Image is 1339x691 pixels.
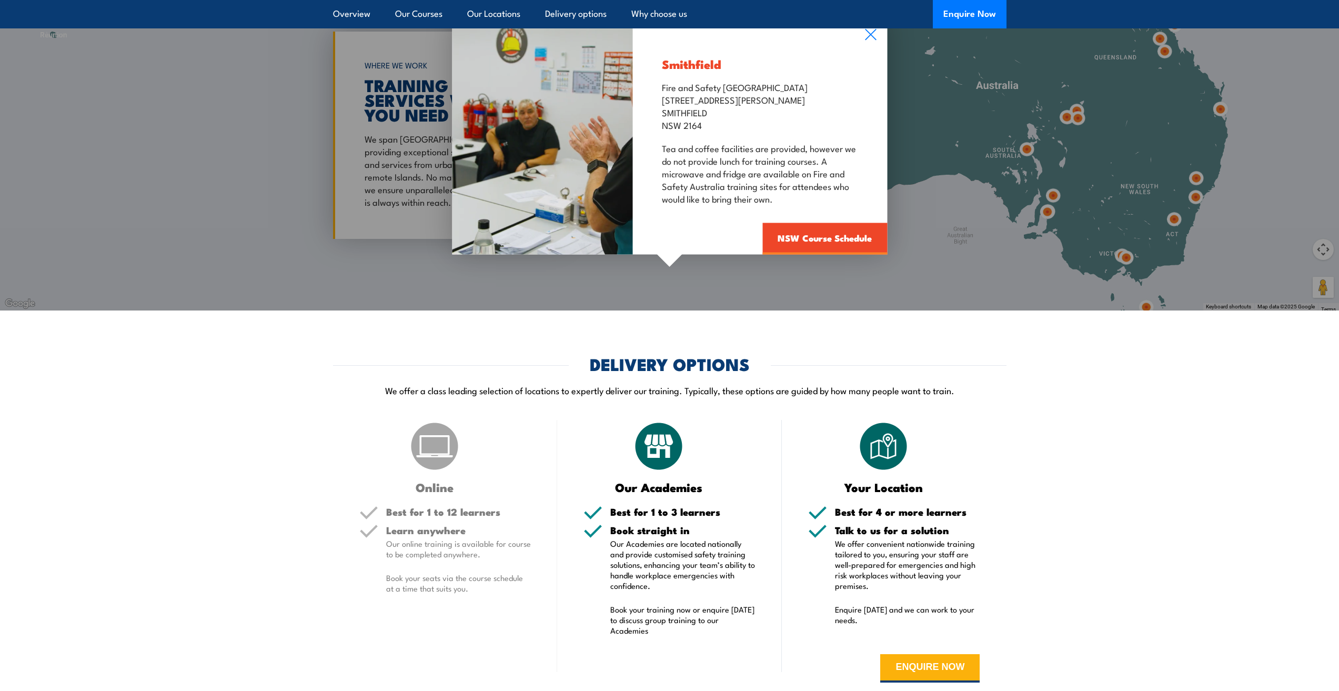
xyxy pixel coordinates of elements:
h3: Online [359,481,510,493]
a: NSW Course Schedule [762,223,887,255]
h5: Talk to us for a solution [835,525,980,535]
p: Enquire [DATE] and we can work to your needs. [835,604,980,625]
h5: Best for 1 to 3 learners [610,507,756,517]
h5: Learn anywhere [386,525,531,535]
p: Our online training is available for course to be completed anywhere. [386,538,531,559]
h3: Your Location [808,481,959,493]
p: Our Academies are located nationally and provide customised safety training solutions, enhancing ... [610,538,756,591]
p: Book your seats via the course schedule at a time that suits you. [386,573,531,594]
p: Book your training now or enquire [DATE] to discuss group training to our Academies [610,604,756,636]
h5: Best for 1 to 12 learners [386,507,531,517]
p: We offer convenient nationwide training tailored to you, ensuring your staff are well-prepared fo... [835,538,980,591]
h3: Our Academies [583,481,734,493]
h5: Best for 4 or more learners [835,507,980,517]
h5: Book straight in [610,525,756,535]
h2: DELIVERY OPTIONS [590,356,750,371]
p: We offer a class leading selection of locations to expertly deliver our training. Typically, thes... [333,384,1006,396]
img: Fire Extinguisher Classroom Training [452,18,633,255]
p: Fire and Safety [GEOGRAPHIC_DATA] [STREET_ADDRESS][PERSON_NAME] SMITHFIELD NSW 2164 [662,81,858,131]
button: ENQUIRE NOW [880,654,980,683]
h3: Smithfield [662,58,858,70]
p: Tea and coffee facilities are provided, however we do not provide lunch for training courses. A m... [662,142,858,205]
